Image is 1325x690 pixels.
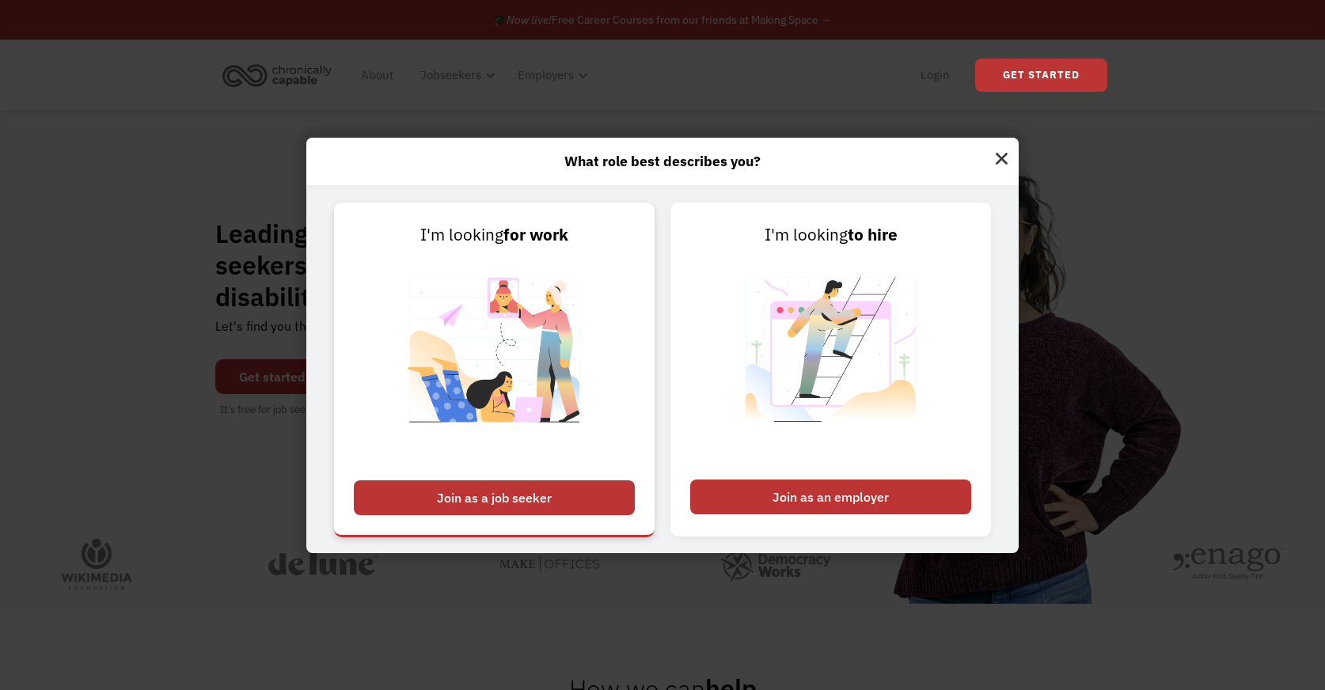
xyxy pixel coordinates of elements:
[351,50,403,100] a: About
[508,50,593,100] div: Employers
[334,203,655,536] a: I'm lookingfor workJoin as a job seeker
[503,224,568,245] strong: for work
[690,222,971,248] div: I'm looking
[218,58,336,93] img: Chronically Capable logo
[420,66,481,85] div: Jobseekers
[518,66,574,85] div: Employers
[354,480,635,515] div: Join as a job seeker
[848,224,898,245] strong: to hire
[218,58,344,93] a: home
[564,152,761,170] strong: What role best describes you?
[670,203,991,536] a: I'm lookingto hireJoin as an employer
[690,480,971,514] div: Join as an employer
[411,50,500,100] div: Jobseekers
[975,59,1107,92] a: Get Started
[396,248,593,472] img: Chronically Capable Personalized Job Matching
[911,50,959,100] a: Login
[354,222,635,248] div: I'm looking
